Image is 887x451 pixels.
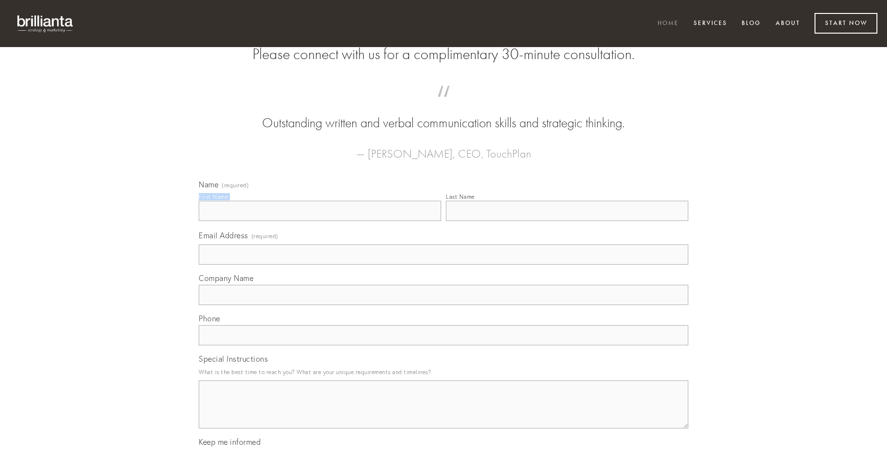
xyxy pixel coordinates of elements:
[214,95,673,114] span: “
[199,354,268,364] span: Special Instructions
[199,366,688,378] p: What is the best time to reach you? What are your unique requirements and timelines?
[446,193,475,200] div: Last Name
[199,437,261,447] span: Keep me informed
[222,183,249,188] span: (required)
[815,13,877,34] a: Start Now
[199,193,228,200] div: First Name
[735,16,767,32] a: Blog
[199,180,218,189] span: Name
[199,45,688,63] h2: Please connect with us for a complimentary 30-minute consultation.
[199,314,220,323] span: Phone
[199,273,253,283] span: Company Name
[214,95,673,133] blockquote: Outstanding written and verbal communication skills and strategic thinking.
[252,230,278,243] span: (required)
[687,16,733,32] a: Services
[199,231,248,240] span: Email Address
[769,16,806,32] a: About
[10,10,82,37] img: brillianta - research, strategy, marketing
[651,16,685,32] a: Home
[214,133,673,163] figcaption: — [PERSON_NAME], CEO, TouchPlan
